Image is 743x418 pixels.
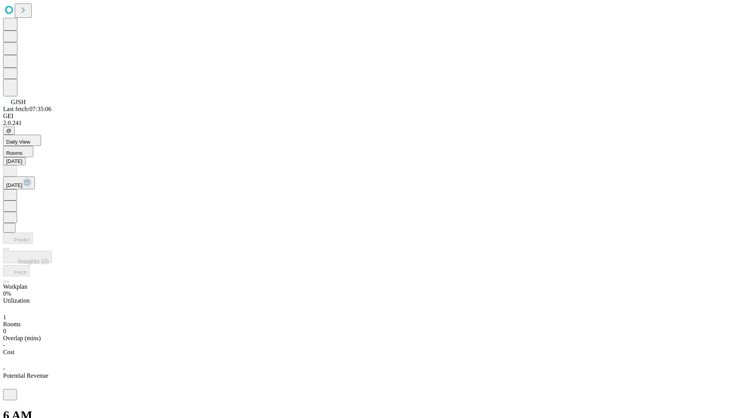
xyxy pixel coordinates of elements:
span: Last fetch: 07:35:06 [3,106,51,112]
button: [DATE] [3,157,26,165]
span: - [3,342,5,348]
button: Rooms [3,146,33,157]
span: 1 [3,314,6,320]
button: Predict [3,233,33,244]
button: @ [3,127,15,135]
span: Rooms [6,150,22,156]
span: Workplan [3,283,27,290]
span: GJSH [11,99,26,105]
span: 0 [3,328,6,334]
button: Daily View [3,135,41,146]
button: [DATE] [3,176,35,189]
span: Utilization [3,297,29,304]
span: @ [6,128,12,134]
span: Potential Revenue [3,372,48,379]
div: 2.0.241 [3,120,740,127]
span: Cost [3,349,14,355]
span: [DATE] [6,182,22,188]
span: Overlap (mins) [3,335,41,341]
span: Rooms [3,321,21,327]
span: 0% [3,290,11,297]
button: Fetch [3,265,30,276]
span: Insights (0) [18,258,49,265]
span: Daily View [6,139,30,145]
button: Insights (0) [3,251,52,263]
div: GEI [3,113,740,120]
span: - [3,365,5,372]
